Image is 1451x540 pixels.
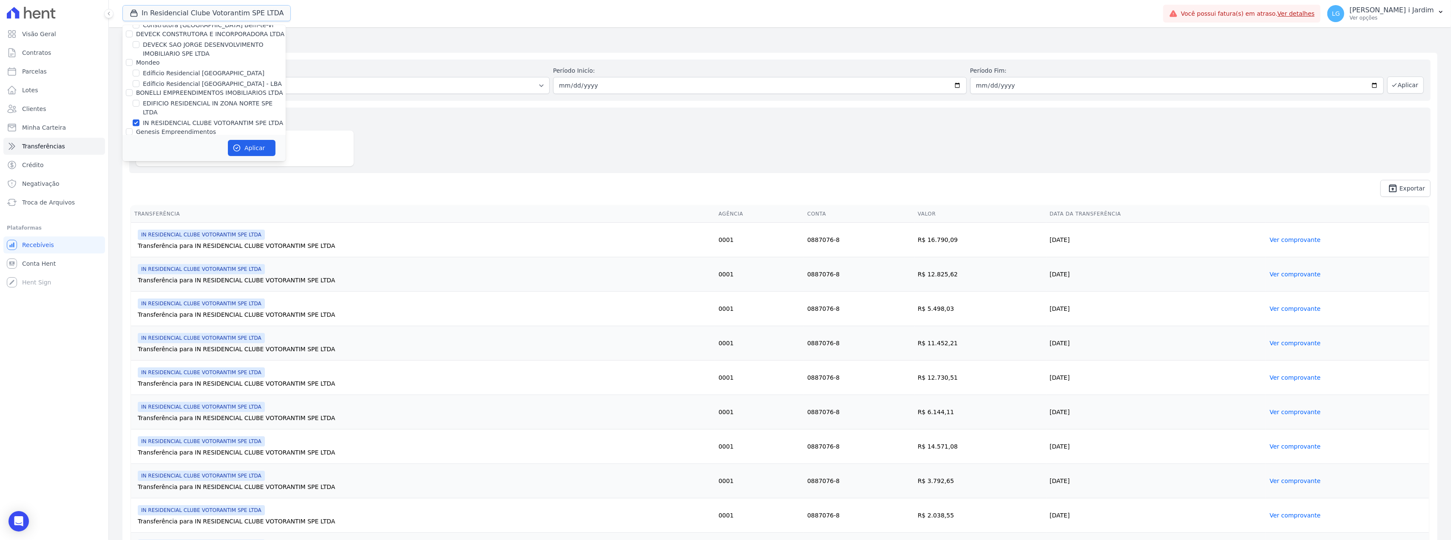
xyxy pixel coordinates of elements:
[1387,77,1424,94] button: Aplicar
[3,119,105,136] a: Minha Carteira
[138,264,265,274] span: IN RESIDENCIAL CLUBE VOTORANTIM SPE LTDA
[143,99,286,117] label: EDIFICIO RESIDENCIAL IN ZONA NORTE SPE LTDA
[136,31,284,37] label: DEVECK CONSTRUTORA E INCORPORADORA LTDA
[22,30,56,38] span: Visão Geral
[138,483,712,491] div: Transferência para IN RESIDENCIAL CLUBE VOTORANTIM SPE LTDA
[1400,186,1425,191] span: Exportar
[138,379,712,388] div: Transferência para IN RESIDENCIAL CLUBE VOTORANTIM SPE LTDA
[22,67,47,76] span: Parcelas
[143,21,273,30] label: Construtora [GEOGRAPHIC_DATA] Bem-te-Vi
[553,66,967,75] label: Período Inicío:
[143,119,283,128] label: IN RESIDENCIAL CLUBE VOTORANTIM SPE LTDA
[228,140,275,156] button: Aplicar
[1046,361,1266,395] td: [DATE]
[3,26,105,43] a: Visão Geral
[138,345,712,353] div: Transferência para IN RESIDENCIAL CLUBE VOTORANTIM SPE LTDA
[3,175,105,192] a: Negativação
[138,310,712,319] div: Transferência para IN RESIDENCIAL CLUBE VOTORANTIM SPE LTDA
[22,86,38,94] span: Lotes
[804,498,914,533] td: 0887076-8
[3,194,105,211] a: Troca de Arquivos
[1269,443,1320,450] a: Ver comprovante
[138,414,712,422] div: Transferência para IN RESIDENCIAL CLUBE VOTORANTIM SPE LTDA
[715,326,804,361] td: 0001
[914,498,1046,533] td: R$ 2.038,55
[1046,205,1266,223] th: Data da Transferência
[804,205,914,223] th: Conta
[1388,183,1398,193] i: unarchive
[136,59,160,66] label: Mondeo
[3,138,105,155] a: Transferências
[914,361,1046,395] td: R$ 12.730,51
[138,471,265,481] span: IN RESIDENCIAL CLUBE VOTORANTIM SPE LTDA
[3,63,105,80] a: Parcelas
[715,429,804,464] td: 0001
[804,326,914,361] td: 0887076-8
[1046,464,1266,498] td: [DATE]
[1278,10,1315,17] a: Ver detalhes
[914,326,1046,361] td: R$ 11.452,21
[914,257,1046,292] td: R$ 12.825,62
[715,361,804,395] td: 0001
[804,223,914,257] td: 0887076-8
[3,255,105,272] a: Conta Hent
[3,44,105,61] a: Contratos
[715,257,804,292] td: 0001
[138,505,265,515] span: IN RESIDENCIAL CLUBE VOTORANTIM SPE LTDA
[122,5,291,21] button: In Residencial Clube Votorantim SPE LTDA
[22,105,46,113] span: Clientes
[1349,6,1434,14] p: [PERSON_NAME] i Jardim
[1332,11,1340,17] span: LG
[22,259,56,268] span: Conta Hent
[1046,498,1266,533] td: [DATE]
[1380,180,1431,197] a: unarchive Exportar
[715,464,804,498] td: 0001
[138,230,265,240] span: IN RESIDENCIAL CLUBE VOTORANTIM SPE LTDA
[804,429,914,464] td: 0887076-8
[143,80,282,88] label: Edíficio Residencial [GEOGRAPHIC_DATA] - LBA
[914,205,1046,223] th: Valor
[1269,236,1320,243] a: Ver comprovante
[3,236,105,253] a: Recebíveis
[22,161,44,169] span: Crédito
[804,464,914,498] td: 0887076-8
[131,205,715,223] th: Transferência
[1269,305,1320,312] a: Ver comprovante
[715,223,804,257] td: 0001
[22,241,54,249] span: Recebíveis
[1269,477,1320,484] a: Ver comprovante
[1181,9,1315,18] span: Você possui fatura(s) em atraso.
[804,395,914,429] td: 0887076-8
[3,156,105,173] a: Crédito
[138,298,265,309] span: IN RESIDENCIAL CLUBE VOTORANTIM SPE LTDA
[715,498,804,533] td: 0001
[138,276,712,284] div: Transferência para IN RESIDENCIAL CLUBE VOTORANTIM SPE LTDA
[804,257,914,292] td: 0887076-8
[143,40,286,58] label: DEVECK SAO JORGE DESENVOLVIMENTO IMOBILIARIO SPE LTDA
[1046,223,1266,257] td: [DATE]
[122,34,1437,49] h2: Transferências
[3,82,105,99] a: Lotes
[914,292,1046,326] td: R$ 5.498,03
[715,292,804,326] td: 0001
[1046,292,1266,326] td: [DATE]
[804,292,914,326] td: 0887076-8
[914,429,1046,464] td: R$ 14.571,08
[138,436,265,446] span: IN RESIDENCIAL CLUBE VOTORANTIM SPE LTDA
[136,128,216,135] label: Genesis Empreendimentos
[7,223,102,233] div: Plataformas
[138,367,265,378] span: IN RESIDENCIAL CLUBE VOTORANTIM SPE LTDA
[3,100,105,117] a: Clientes
[1269,409,1320,415] a: Ver comprovante
[9,511,29,531] div: Open Intercom Messenger
[804,361,914,395] td: 0887076-8
[22,123,66,132] span: Minha Carteira
[138,448,712,457] div: Transferência para IN RESIDENCIAL CLUBE VOTORANTIM SPE LTDA
[914,223,1046,257] td: R$ 16.790,09
[138,333,265,343] span: IN RESIDENCIAL CLUBE VOTORANTIM SPE LTDA
[715,205,804,223] th: Agência
[22,48,51,57] span: Contratos
[1046,395,1266,429] td: [DATE]
[22,142,65,151] span: Transferências
[1269,340,1320,347] a: Ver comprovante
